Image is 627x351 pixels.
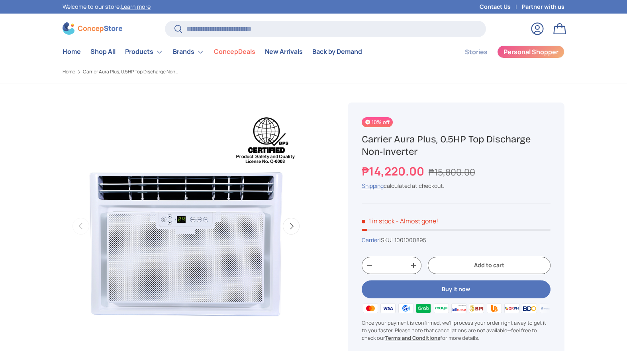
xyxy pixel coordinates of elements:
nav: Primary [63,44,362,60]
summary: Products [120,44,168,60]
p: Welcome to our store. [63,2,151,11]
a: Brands [173,44,204,60]
a: Shipping [362,182,384,189]
span: | [379,236,426,244]
span: 10% off [362,117,393,127]
a: Products [125,44,163,60]
summary: Brands [168,44,209,60]
a: Stories [465,44,488,60]
img: metrobank [539,302,556,314]
a: Learn more [121,3,151,10]
a: New Arrivals [265,44,303,59]
nav: Secondary [446,44,564,60]
s: ₱15,800.00 [429,166,475,178]
img: qrph [503,302,521,314]
img: bdo [521,302,538,314]
p: Once your payment is confirmed, we'll process your order right away to get it to you faster. Plea... [362,319,551,342]
span: Personal Shopper [504,49,558,55]
button: Buy it now [362,280,551,298]
a: Carrier [362,236,379,244]
span: 1001000895 [394,236,426,244]
a: Home [63,69,75,74]
img: visa [379,302,397,314]
img: master [362,302,379,314]
img: bpi [468,302,485,314]
strong: ₱14,220.00 [362,163,426,179]
a: Contact Us [480,2,522,11]
a: Terms and Conditions [385,334,440,341]
span: SKU: [381,236,393,244]
p: - Almost gone! [396,217,438,225]
a: Back by Demand [312,44,362,59]
a: Carrier Aura Plus, 0.5HP Top Discharge Non-Inverter [83,69,178,74]
a: Home [63,44,81,59]
img: ubp [485,302,503,314]
img: ConcepStore [63,22,122,35]
nav: Breadcrumbs [63,68,329,75]
span: 1 in stock [362,217,395,225]
a: Partner with us [522,2,564,11]
h1: Carrier Aura Plus, 0.5HP Top Discharge Non-Inverter [362,133,551,158]
a: ConcepDeals [214,44,255,59]
img: maya [432,302,450,314]
img: grabpay [415,302,432,314]
img: gcash [397,302,415,314]
a: Personal Shopper [497,45,564,58]
a: Shop All [90,44,116,59]
img: billease [450,302,468,314]
button: Add to cart [428,257,551,274]
div: calculated at checkout. [362,181,551,190]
